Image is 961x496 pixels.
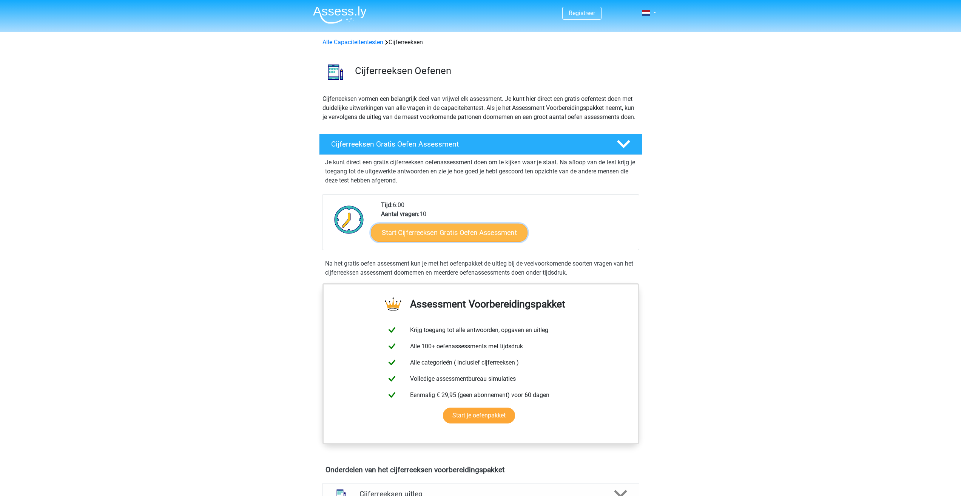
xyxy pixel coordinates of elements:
[355,65,636,77] h3: Cijferreeksen Oefenen
[316,134,645,155] a: Cijferreeksen Gratis Oefen Assessment
[319,56,352,88] img: cijferreeksen
[322,94,639,122] p: Cijferreeksen vormen een belangrijk deel van vrijwel elk assessment. Je kunt hier direct een grat...
[331,140,605,148] h4: Cijferreeksen Gratis Oefen Assessment
[443,408,515,423] a: Start je oefenpakket
[330,201,368,238] img: Klok
[381,210,420,218] b: Aantal vragen:
[313,6,367,24] img: Assessly
[322,259,639,277] div: Na het gratis oefen assessment kun je met het oefenpakket de uitleg bij de veelvoorkomende soorte...
[319,38,642,47] div: Cijferreeksen
[325,158,636,185] p: Je kunt direct een gratis cijferreeksen oefenassessment doen om te kijken waar je staat. Na afloo...
[322,39,383,46] a: Alle Capaciteitentesten
[375,201,639,250] div: 6:00 10
[381,201,393,209] b: Tijd:
[371,223,528,241] a: Start Cijferreeksen Gratis Oefen Assessment
[325,465,636,474] h4: Onderdelen van het cijferreeksen voorbereidingspakket
[569,9,595,17] a: Registreer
